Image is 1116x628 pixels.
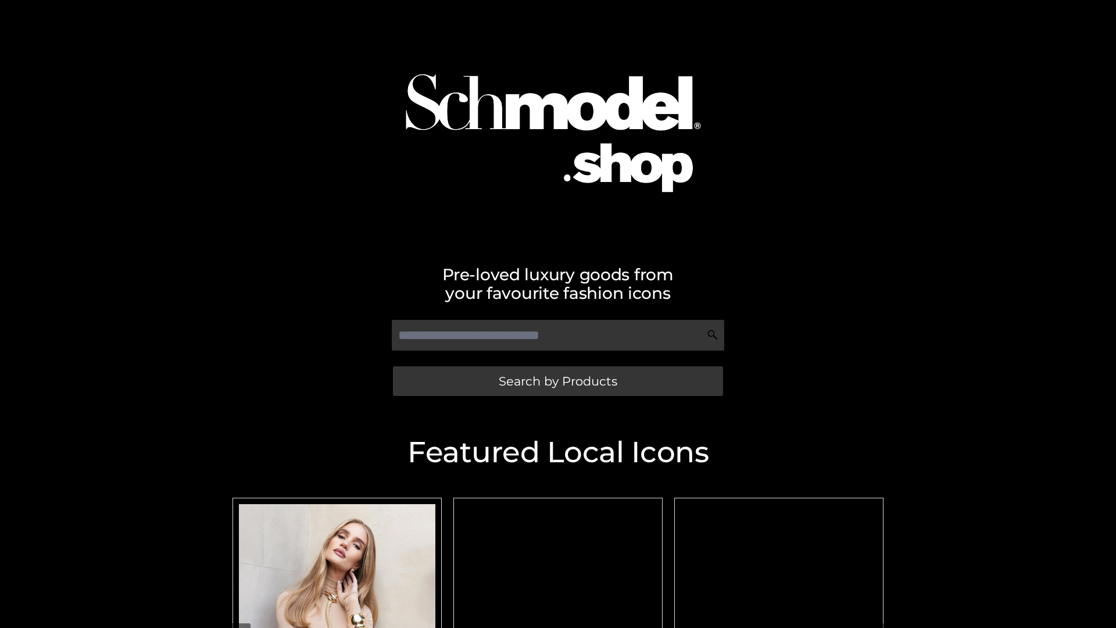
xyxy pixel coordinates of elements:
img: Search Icon [707,329,718,341]
h2: Featured Local Icons​ [227,438,889,467]
h2: Pre-loved luxury goods from your favourite fashion icons [227,265,889,302]
span: Search by Products [499,375,617,387]
a: Search by Products [393,366,723,396]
